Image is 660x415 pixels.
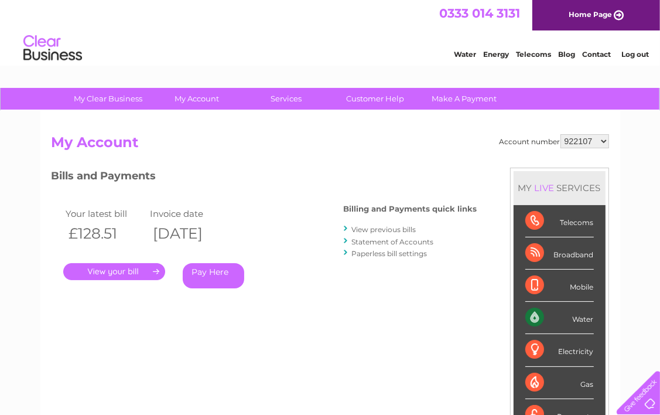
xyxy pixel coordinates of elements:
a: Water [454,50,476,59]
div: Electricity [525,334,594,366]
td: Invoice date [147,206,231,222]
h4: Billing and Payments quick links [344,205,477,213]
a: My Account [149,88,245,110]
div: MY SERVICES [514,171,606,205]
div: LIVE [532,182,557,193]
a: Contact [582,50,611,59]
div: Account number [500,134,609,148]
div: Telecoms [525,205,594,237]
div: Clear Business is a trading name of Verastar Limited (registered in [GEOGRAPHIC_DATA] No. 3667643... [54,6,607,57]
th: [DATE] [147,222,231,246]
a: Statement of Accounts [352,237,434,246]
a: Services [238,88,334,110]
th: £128.51 [63,222,148,246]
a: Paperless bill settings [352,249,428,258]
a: Pay Here [183,263,244,288]
a: Telecoms [516,50,551,59]
div: Mobile [525,270,594,302]
a: Blog [558,50,575,59]
a: 0333 014 3131 [439,6,520,21]
a: Log out [621,50,649,59]
img: logo.png [23,30,83,66]
a: Make A Payment [416,88,512,110]
div: Water [525,302,594,334]
td: Your latest bill [63,206,148,222]
div: Broadband [525,237,594,270]
a: . [63,263,165,280]
a: My Clear Business [60,88,156,110]
a: Customer Help [327,88,423,110]
div: Gas [525,367,594,399]
h2: My Account [52,134,609,157]
h3: Bills and Payments [52,168,477,188]
a: Energy [483,50,509,59]
a: View previous bills [352,225,416,234]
